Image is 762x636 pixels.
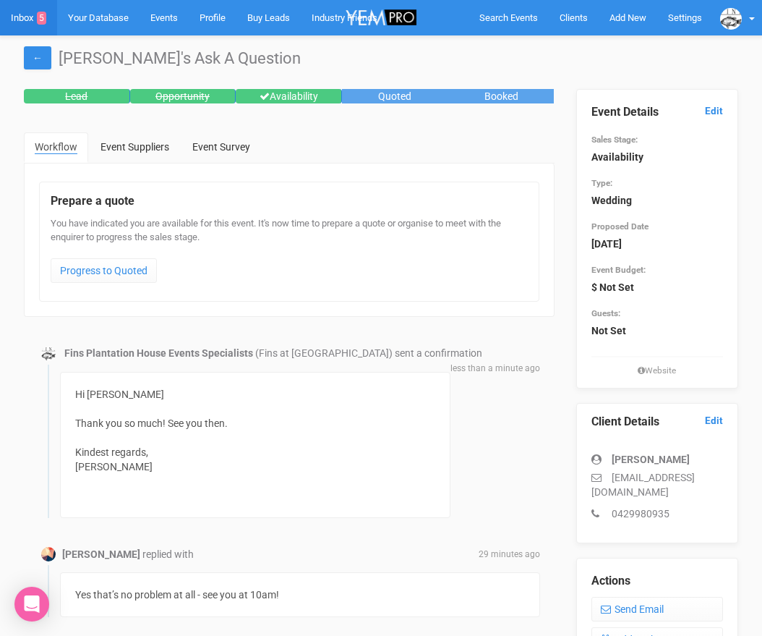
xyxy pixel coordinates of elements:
[705,414,723,428] a: Edit
[448,89,555,103] div: Booked
[450,362,540,375] span: less than a minute ago
[90,132,180,161] a: Event Suppliers
[60,572,540,617] div: Yes that’s no problem at all - see you at 10am!
[591,573,724,590] legend: Actions
[24,50,738,67] h1: [PERSON_NAME]'s Ask A Question
[591,151,643,163] strong: Availability
[130,89,236,103] div: Opportunity
[591,414,724,431] legend: Client Details
[236,89,342,103] div: Availability
[51,217,528,290] div: You have indicated you are available for this event. It's now time to prepare a quote or organise...
[591,281,634,293] strong: $ Not Set
[591,506,724,521] p: 0429980935
[591,325,626,336] strong: Not Set
[51,193,528,210] legend: Prepare a quote
[591,195,632,206] strong: Wedding
[720,8,742,30] img: data
[75,387,435,503] div: Hi [PERSON_NAME] Thank you so much! See you then. Kindest regards, [PERSON_NAME]
[24,89,130,103] div: Lead
[181,132,261,161] a: Event Survey
[51,258,157,283] a: Progress to Quoted
[609,12,646,23] span: Add New
[64,347,253,359] strong: Fins Plantation House Events Specialists
[591,135,638,145] small: Sales Stage:
[591,365,724,377] small: Website
[591,597,724,622] a: Send Email
[62,548,140,560] strong: [PERSON_NAME]
[41,547,56,561] img: Profile Image
[591,104,724,121] legend: Event Details
[705,104,723,118] a: Edit
[142,548,194,560] span: replied with
[255,347,482,359] span: (Fins at [GEOGRAPHIC_DATA]) sent a confirmation
[591,470,724,499] p: [EMAIL_ADDRESS][DOMAIN_NAME]
[591,308,620,318] small: Guests:
[342,89,448,103] div: Quoted
[591,265,646,275] small: Event Budget:
[479,548,540,561] span: 29 minutes ago
[612,454,690,465] strong: [PERSON_NAME]
[591,178,612,188] small: Type:
[14,587,49,622] div: Open Intercom Messenger
[41,347,56,361] img: data
[560,12,588,23] span: Clients
[37,12,46,25] span: 5
[24,46,51,69] a: ←
[591,238,622,250] strong: [DATE]
[591,221,648,232] small: Proposed Date
[479,12,538,23] span: Search Events
[24,132,88,163] a: Workflow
